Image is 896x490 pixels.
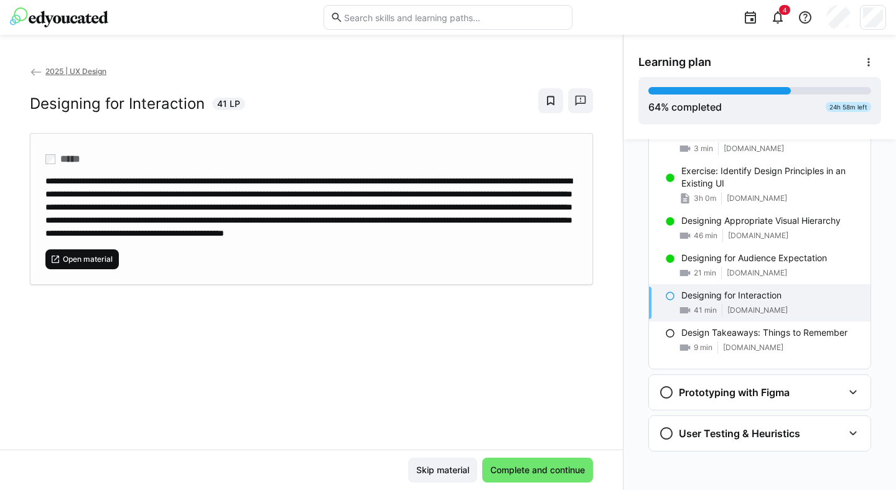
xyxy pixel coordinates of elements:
span: Skip material [414,464,471,476]
div: % completed [648,99,722,114]
h2: Designing for Interaction [30,95,205,113]
span: [DOMAIN_NAME] [728,231,788,241]
span: [DOMAIN_NAME] [727,268,787,278]
span: 41 min [694,305,717,315]
h3: User Testing & Heuristics [679,427,800,440]
span: 2025 | UX Design [45,67,106,76]
span: [DOMAIN_NAME] [727,193,787,203]
span: [DOMAIN_NAME] [723,343,783,353]
span: 64 [648,101,661,113]
input: Search skills and learning paths… [343,12,566,23]
span: 3 min [694,144,713,154]
span: Complete and continue [488,464,587,476]
button: Complete and continue [482,458,593,483]
span: 4 [783,6,786,14]
p: Designing Appropriate Visual Hierarchy [681,215,841,227]
span: [DOMAIN_NAME] [727,305,788,315]
span: 3h 0m [694,193,716,203]
span: Learning plan [638,55,711,69]
button: Open material [45,249,119,269]
div: 24h 58m left [826,102,871,112]
a: 2025 | UX Design [30,67,106,76]
span: 21 min [694,268,716,278]
p: Design Takeaways: Things to Remember [681,326,847,339]
h3: Prototyping with Figma [679,386,790,399]
span: 46 min [694,231,717,241]
span: 41 LP [217,98,240,110]
span: Open material [62,254,114,264]
p: Designing for Audience Expectation [681,252,827,264]
p: Exercise: Identify Design Principles in an Existing UI [681,165,861,190]
span: [DOMAIN_NAME] [724,144,784,154]
p: Designing for Interaction [681,289,782,302]
button: Skip material [408,458,477,483]
span: 9 min [694,343,712,353]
